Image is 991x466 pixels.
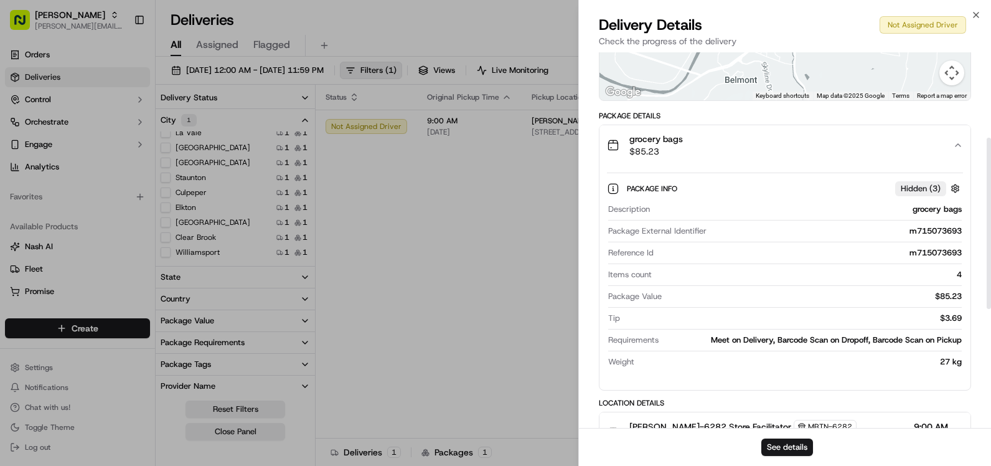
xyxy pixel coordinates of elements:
input: Got a question? Start typing here... [32,80,224,93]
img: 1736555255976-a54dd68f-1ca7-489b-9aae-adbdc363a1c4 [12,119,35,141]
div: Location Details [599,398,971,408]
span: [DATE] [41,193,67,203]
a: 💻API Documentation [100,240,205,262]
span: Weight [608,356,634,368]
span: grocery bags [629,133,683,145]
button: Start new chat [212,123,227,138]
div: 📗 [12,246,22,256]
span: Delivery Details [599,15,702,35]
div: Past conversations [12,162,83,172]
span: Tip [608,313,620,324]
div: $85.23 [667,291,962,302]
button: See details [761,439,813,456]
div: We're available if you need us! [56,131,171,141]
img: Google [603,84,644,100]
button: Hidden (3) [895,181,963,196]
span: Package Info [627,184,680,194]
div: 4 [657,269,962,280]
div: grocery bags [655,204,962,215]
span: 9:00 AM [914,421,948,433]
img: Nash [12,12,37,37]
a: 📗Knowledge Base [7,240,100,262]
span: Package External Identifier [608,226,707,237]
div: 💻 [105,246,115,256]
p: Welcome 👋 [12,50,227,70]
div: m715073693 [659,247,962,259]
span: Reference Id [608,247,654,259]
span: $85.23 [629,145,683,158]
button: Map camera controls [939,60,964,85]
div: $3.69 [625,313,962,324]
span: Package Value [608,291,662,302]
button: See all [193,159,227,174]
div: Meet on Delivery, Barcode Scan on Dropoff, Barcode Scan on Pickup [664,335,962,346]
span: Map data ©2025 Google [817,92,885,99]
img: 8571987876998_91fb9ceb93ad5c398215_72.jpg [26,119,49,141]
div: Start new chat [56,119,204,131]
span: [PERSON_NAME]-6282 Store Facilitator [629,421,791,433]
span: Knowledge Base [25,245,95,257]
a: Open this area in Google Maps (opens a new window) [603,84,644,100]
span: Items count [608,269,652,280]
button: grocery bags$85.23 [599,125,970,165]
span: Description [608,204,650,215]
a: Report a map error [917,92,967,99]
span: Requirements [608,335,659,346]
span: MRTN-6282 [808,422,852,432]
span: Pylon [124,275,151,285]
span: API Documentation [118,245,200,257]
div: Package Details [599,111,971,121]
a: Powered byPylon [88,275,151,285]
p: Check the progress of the delivery [599,35,971,47]
button: Keyboard shortcuts [756,92,809,100]
div: grocery bags$85.23 [599,165,970,390]
div: 27 kg [639,356,962,368]
button: [PERSON_NAME]-6282 Store FacilitatorMRTN-62829:00 AM [599,412,970,454]
a: Terms (opens in new tab) [892,92,909,99]
div: m715073693 [712,226,962,237]
span: Hidden ( 3 ) [901,183,941,194]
